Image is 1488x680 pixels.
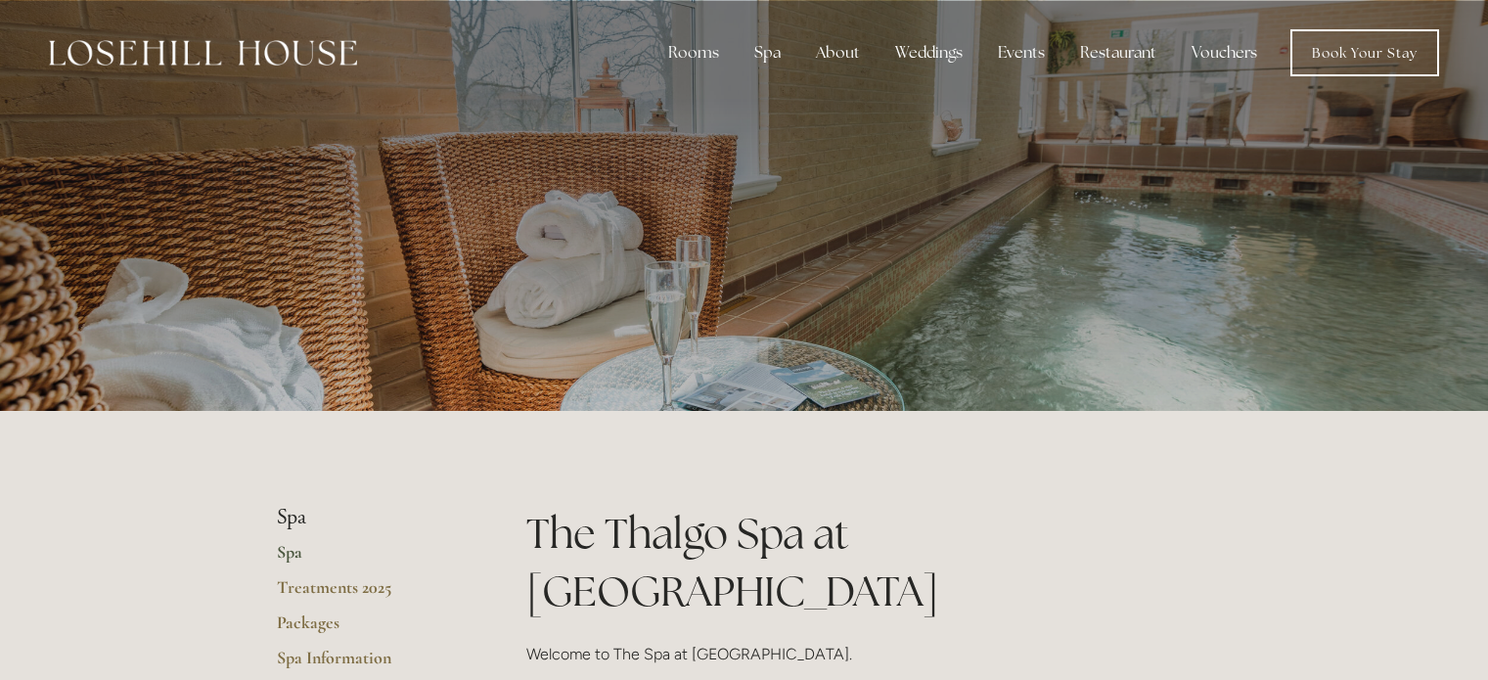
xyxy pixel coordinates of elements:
li: Spa [277,505,464,530]
a: Packages [277,612,464,647]
div: Spa [739,33,796,72]
p: Welcome to The Spa at [GEOGRAPHIC_DATA]. [526,641,1212,667]
a: Book Your Stay [1290,29,1439,76]
a: Treatments 2025 [277,576,464,612]
img: Losehill House [49,40,357,66]
div: Events [982,33,1060,72]
div: About [800,33,876,72]
h1: The Thalgo Spa at [GEOGRAPHIC_DATA] [526,505,1212,620]
div: Rooms [653,33,735,72]
a: Spa [277,541,464,576]
div: Restaurant [1064,33,1172,72]
a: Vouchers [1176,33,1273,72]
div: Weddings [879,33,978,72]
